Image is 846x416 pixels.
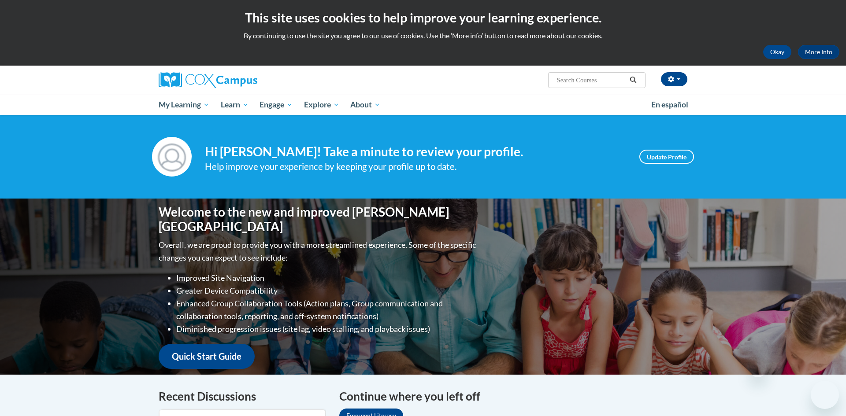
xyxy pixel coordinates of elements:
[260,99,293,110] span: Engage
[159,72,257,88] img: Cox Campus
[145,95,701,115] div: Main menu
[205,159,626,174] div: Help improve your experience by keeping your profile up to date.
[7,9,839,26] h2: This site uses cookies to help improve your learning experience.
[205,144,626,159] h4: Hi [PERSON_NAME]! Take a minute to review your profile.
[153,95,215,115] a: My Learning
[159,72,326,88] a: Cox Campus
[339,388,687,405] h4: Continue where you left off
[661,72,687,86] button: Account Settings
[159,388,326,405] h4: Recent Discussions
[811,381,839,409] iframe: Button to launch messaging window
[350,99,380,110] span: About
[176,284,478,297] li: Greater Device Compatibility
[152,137,192,177] img: Profile Image
[176,272,478,284] li: Improved Site Navigation
[304,99,339,110] span: Explore
[627,75,640,85] button: Search
[763,45,791,59] button: Okay
[176,323,478,335] li: Diminished progression issues (site lag, video stalling, and playback issues)
[345,95,386,115] a: About
[159,99,209,110] span: My Learning
[159,344,255,369] a: Quick Start Guide
[639,150,694,164] a: Update Profile
[159,239,478,264] p: Overall, we are proud to provide you with a more streamlined experience. Some of the specific cha...
[176,297,478,323] li: Enhanced Group Collaboration Tools (Action plans, Group communication and collaboration tools, re...
[298,95,345,115] a: Explore
[7,31,839,40] p: By continuing to use the site you agree to our use of cookies. Use the ‘More info’ button to read...
[646,96,694,114] a: En español
[221,99,249,110] span: Learn
[749,360,767,377] iframe: Close message
[215,95,254,115] a: Learn
[651,100,688,109] span: En español
[159,205,478,234] h1: Welcome to the new and improved [PERSON_NAME][GEOGRAPHIC_DATA]
[254,95,298,115] a: Engage
[556,75,627,85] input: Search Courses
[798,45,839,59] a: More Info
